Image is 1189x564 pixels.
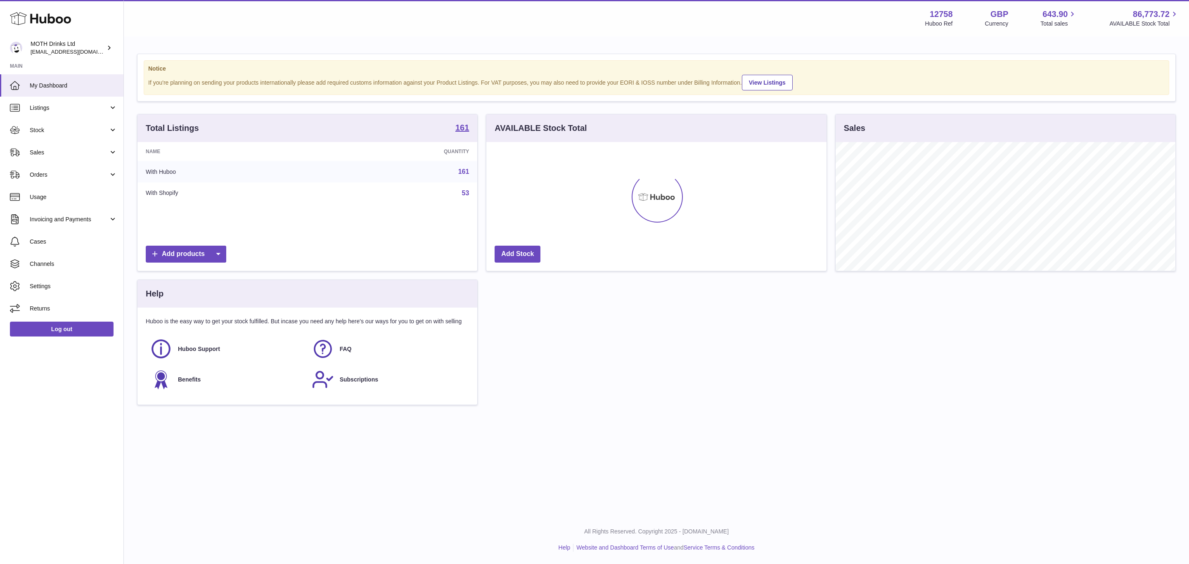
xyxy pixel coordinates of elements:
a: Log out [10,322,114,337]
a: Website and Dashboard Terms of Use [576,544,674,551]
a: 161 [458,168,469,175]
strong: 161 [455,123,469,132]
strong: Notice [148,65,1165,73]
a: Add products [146,246,226,263]
div: MOTH Drinks Ltd [31,40,105,56]
div: If you're planning on sending your products internationally please add required customs informati... [148,73,1165,90]
a: FAQ [312,338,465,360]
a: 86,773.72 AVAILABLE Stock Total [1109,9,1179,28]
h3: Help [146,288,163,299]
span: 643.90 [1042,9,1068,20]
span: My Dashboard [30,82,117,90]
span: Benefits [178,376,201,384]
a: Help [559,544,571,551]
li: and [573,544,754,552]
span: Subscriptions [340,376,378,384]
a: 161 [455,123,469,133]
a: Huboo Support [150,338,303,360]
th: Quantity [321,142,477,161]
div: Currency [985,20,1009,28]
strong: 12758 [930,9,953,20]
span: Total sales [1040,20,1077,28]
p: Huboo is the easy way to get your stock fulfilled. But incase you need any help here's our ways f... [146,318,469,325]
h3: Total Listings [146,123,199,134]
h3: AVAILABLE Stock Total [495,123,587,134]
a: Add Stock [495,246,540,263]
a: View Listings [742,75,793,90]
td: With Shopify [137,182,321,204]
div: Huboo Ref [925,20,953,28]
span: Settings [30,282,117,290]
td: With Huboo [137,161,321,182]
span: Invoicing and Payments [30,216,109,223]
a: Service Terms & Conditions [684,544,755,551]
img: internalAdmin-12758@internal.huboo.com [10,42,22,54]
span: FAQ [340,345,352,353]
span: Listings [30,104,109,112]
a: 643.90 Total sales [1040,9,1077,28]
span: Cases [30,238,117,246]
a: Subscriptions [312,368,465,391]
span: AVAILABLE Stock Total [1109,20,1179,28]
span: Channels [30,260,117,268]
span: Stock [30,126,109,134]
h3: Sales [844,123,865,134]
th: Name [137,142,321,161]
p: All Rights Reserved. Copyright 2025 - [DOMAIN_NAME] [130,528,1182,536]
span: Sales [30,149,109,156]
a: 53 [462,190,469,197]
span: Orders [30,171,109,179]
a: Benefits [150,368,303,391]
span: Huboo Support [178,345,220,353]
span: [EMAIL_ADDRESS][DOMAIN_NAME] [31,48,121,55]
span: Usage [30,193,117,201]
span: Returns [30,305,117,313]
span: 86,773.72 [1133,9,1170,20]
strong: GBP [990,9,1008,20]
